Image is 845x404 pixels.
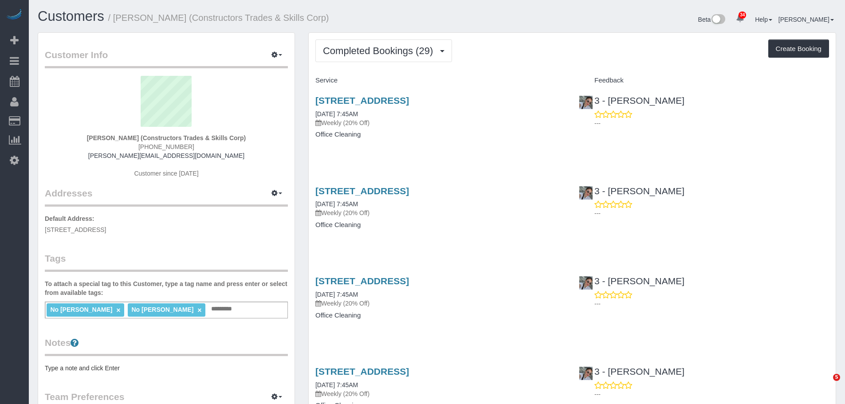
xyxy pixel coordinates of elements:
[815,374,836,395] iframe: Intercom live chat
[50,306,112,313] span: No [PERSON_NAME]
[731,9,749,28] a: 34
[579,186,684,196] a: 3 - [PERSON_NAME]
[579,276,684,286] a: 3 - [PERSON_NAME]
[131,306,193,313] span: No [PERSON_NAME]
[323,45,437,56] span: Completed Bookings (29)
[315,39,452,62] button: Completed Bookings (29)
[739,12,746,19] span: 34
[45,48,288,68] legend: Customer Info
[138,143,194,150] hm-ph: [PHONE_NUMBER]
[579,367,593,380] img: 3 - Maribel Campos
[134,170,198,177] span: Customer since [DATE]
[315,221,566,229] h4: Office Cleaning
[315,110,358,118] a: [DATE] 7:45AM
[833,374,840,381] span: 5
[45,226,106,233] span: [STREET_ADDRESS]
[45,364,288,373] pre: Type a note and click Enter
[315,312,566,319] h4: Office Cleaning
[711,14,725,26] img: New interface
[579,366,684,377] a: 3 - [PERSON_NAME]
[315,131,566,138] h4: Office Cleaning
[315,208,566,217] p: Weekly (20% Off)
[594,119,829,128] p: ---
[45,336,288,356] legend: Notes
[579,96,593,109] img: 3 - Maribel Campos
[594,390,829,399] p: ---
[778,16,834,23] a: [PERSON_NAME]
[315,389,566,398] p: Weekly (20% Off)
[594,209,829,218] p: ---
[315,186,409,196] a: [STREET_ADDRESS]
[698,16,726,23] a: Beta
[197,306,201,314] a: ×
[768,39,829,58] button: Create Booking
[116,306,120,314] a: ×
[38,8,104,24] a: Customers
[315,77,566,84] h4: Service
[315,299,566,308] p: Weekly (20% Off)
[5,9,23,21] img: Automaid Logo
[45,214,94,223] label: Default Address:
[45,252,288,272] legend: Tags
[594,299,829,308] p: ---
[108,13,329,23] small: / [PERSON_NAME] (Constructors Trades & Skills Corp)
[88,152,244,159] a: [PERSON_NAME][EMAIL_ADDRESS][DOMAIN_NAME]
[45,279,288,297] label: To attach a special tag to this Customer, type a tag name and press enter or select from availabl...
[315,118,566,127] p: Weekly (20% Off)
[315,95,409,106] a: [STREET_ADDRESS]
[315,366,409,377] a: [STREET_ADDRESS]
[579,95,684,106] a: 3 - [PERSON_NAME]
[87,134,246,141] strong: [PERSON_NAME] (Constructors Trades & Skills Corp)
[315,381,358,388] a: [DATE] 7:45AM
[579,276,593,290] img: 3 - Maribel Campos
[579,186,593,200] img: 3 - Maribel Campos
[315,200,358,208] a: [DATE] 7:45AM
[579,77,829,84] h4: Feedback
[755,16,772,23] a: Help
[315,276,409,286] a: [STREET_ADDRESS]
[315,291,358,298] a: [DATE] 7:45AM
